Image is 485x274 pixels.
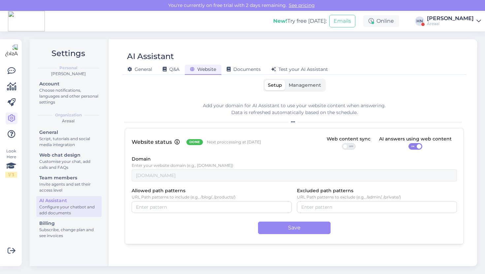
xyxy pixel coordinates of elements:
input: example.com [132,169,457,181]
div: [PERSON_NAME] [427,16,474,21]
div: Look Here [5,148,17,178]
div: Areaal [427,21,474,26]
label: Excluded path patterns [297,187,353,195]
span: Setup [268,82,282,88]
div: Online [363,15,399,27]
p: Enter your website domain (e.g., [DOMAIN_NAME]) [132,163,457,168]
input: Enter pattern [136,203,287,211]
span: ON [409,143,417,149]
div: Choose notifications, languages and other personal settings [39,87,99,105]
div: AI Assistant [127,50,174,63]
span: Management [289,82,321,88]
p: Website status [132,138,172,146]
div: Subscribe, change plan and see invoices [39,227,99,239]
div: [PERSON_NAME] [35,71,102,77]
div: 1 / 3 [5,172,17,178]
div: Areaal [35,118,102,124]
div: Web chat design [39,152,99,159]
p: URL Path patterns to exclude (e.g., /admin/, /private/) [297,195,457,199]
div: HN [415,16,424,26]
div: General [39,129,99,136]
div: Configure your chatbot and add documents [39,204,99,216]
img: Askly Logo [5,45,18,57]
a: [PERSON_NAME]Areaal [427,16,481,26]
b: Personal [59,65,78,71]
div: Invite agents and set their access level [39,181,99,193]
span: OFF [347,143,355,149]
div: Team members [39,174,99,181]
a: AI AssistantConfigure your chatbot and add documents [36,196,102,217]
b: Organization [55,112,82,118]
label: Allowed path patterns [132,187,185,195]
span: Test your AI Assistant [271,66,328,72]
span: Website [190,66,216,72]
div: Script, tutorials and social media integration [39,136,99,148]
div: Account [39,80,99,87]
b: New! [273,18,287,24]
span: General [127,66,152,72]
div: AI answers using web content [379,136,452,143]
p: URL Path patterns to include (e.g., /blog/, /products/) [132,195,292,199]
input: Enter pattern [301,203,453,211]
div: Web content sync [327,136,371,143]
div: Billing [39,220,99,227]
h2: Settings [35,47,102,60]
span: Q&A [163,66,179,72]
div: Add your domain for AI Assistant to use your website content when answering. Data is refreshed au... [125,102,464,116]
a: GeneralScript, tutorials and social media integration [36,128,102,149]
span: Done [189,139,200,145]
div: Customise your chat, add calls and FAQs [39,159,99,170]
p: Next proccessing at [DATE] [207,139,261,145]
span: Documents [227,66,261,72]
button: Emails [329,15,355,27]
a: Web chat designCustomise your chat, add calls and FAQs [36,151,102,171]
a: BillingSubscribe, change plan and see invoices [36,219,102,240]
a: AccountChoose notifications, languages and other personal settings [36,79,102,106]
a: See pricing [287,2,317,8]
button: Save [258,222,331,234]
div: Try free [DATE]: [273,17,327,25]
div: AI Assistant [39,197,99,204]
a: Team membersInvite agents and set their access level [36,173,102,194]
label: Domain [132,156,151,163]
